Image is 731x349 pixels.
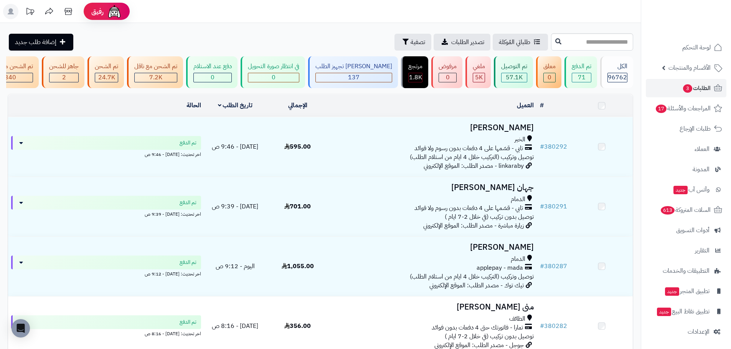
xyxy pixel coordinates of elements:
span: تم الدفع [180,199,196,206]
div: دفع عند الاستلام [193,62,232,71]
span: جديد [657,308,671,316]
div: تم الشحن [95,62,118,71]
a: تم الدفع 71 [563,56,599,88]
span: الطائف [509,315,525,323]
h3: منى [PERSON_NAME] [332,303,534,311]
a: أدوات التسويق [646,221,726,239]
a: #380282 [540,321,567,331]
span: طلباتي المُوكلة [499,38,530,47]
a: جاهز للشحن 2 [40,56,86,88]
a: #380291 [540,202,567,211]
div: 4998 [473,73,485,82]
div: اخر تحديث: [DATE] - 9:46 ص [11,150,201,158]
div: [PERSON_NAME] تجهيز الطلب [315,62,392,71]
div: 0 [194,73,231,82]
span: # [540,262,544,271]
div: اخر تحديث: [DATE] - 9:39 ص [11,210,201,218]
a: تطبيق المتجرجديد [646,282,726,300]
span: 7.2K [149,73,162,82]
span: 24.7K [98,73,115,82]
span: 0 [211,73,215,82]
a: دفع عند الاستلام 0 [185,56,239,88]
span: 595.00 [284,142,311,151]
span: applepay - mada [477,264,523,272]
span: الدمام [511,255,525,264]
h3: [PERSON_NAME] [332,243,534,252]
div: جاهز للشحن [49,62,79,71]
div: معلق [543,62,556,71]
a: التقارير [646,241,726,260]
span: وآتس آب [673,184,710,195]
a: تطبيق نقاط البيعجديد [646,302,726,321]
span: تصدير الطلبات [451,38,484,47]
span: # [540,202,544,211]
a: تاريخ الطلب [218,101,253,110]
a: #380292 [540,142,567,151]
span: اليوم - 9:12 ص [216,262,255,271]
span: لوحة التحكم [682,42,711,53]
button: تصفية [394,34,431,51]
div: 71 [572,73,591,82]
span: تابي - قسّمها على 4 دفعات بدون رسوم ولا فوائد [414,144,523,153]
a: المدونة [646,160,726,179]
div: Open Intercom Messenger [12,319,30,338]
span: 137 [348,73,360,82]
a: الحالة [186,101,201,110]
span: 0 [446,73,450,82]
span: زيارة مباشرة - مصدر الطلب: الموقع الإلكتروني [423,221,524,230]
div: 137 [316,73,392,82]
a: العميل [517,101,534,110]
span: تم الدفع [180,139,196,147]
span: إضافة طلب جديد [15,38,56,47]
span: الطلبات [682,83,711,93]
div: تم الدفع [572,62,591,71]
a: لوحة التحكم [646,38,726,57]
span: 613 [661,206,675,215]
a: #380287 [540,262,567,271]
span: الخبر [515,135,525,144]
a: تصدير الطلبات [434,34,490,51]
div: 2 [50,73,78,82]
span: الأقسام والمنتجات [668,62,711,73]
span: 17 [656,105,667,113]
div: 0 [439,73,456,82]
h3: جهان [PERSON_NAME] [332,183,534,192]
a: الطلبات3 [646,79,726,97]
a: في انتظار صورة التحويل 0 [239,56,307,88]
div: مرفوض [439,62,457,71]
span: طلبات الإرجاع [680,123,711,134]
div: 7222 [135,73,177,82]
img: ai-face.png [107,4,122,19]
span: توصيل وتركيب (التركيب خلال 4 ايام من استلام الطلب) [410,152,534,162]
a: ملغي 5K [464,56,492,88]
span: تابي - قسّمها على 4 دفعات بدون رسوم ولا فوائد [414,204,523,213]
a: طلبات الإرجاع [646,120,726,138]
span: 71 [578,73,586,82]
span: [DATE] - 8:16 ص [212,321,258,331]
a: # [540,101,544,110]
div: مرتجع [408,62,422,71]
span: رفيق [91,7,104,16]
div: 57064 [502,73,527,82]
span: المراجعات والأسئلة [655,103,711,114]
a: المراجعات والأسئلة17 [646,99,726,118]
div: اخر تحديث: [DATE] - 9:12 ص [11,269,201,277]
span: توصيل وتركيب (التركيب خلال 4 ايام من استلام الطلب) [410,272,534,281]
a: معلق 0 [535,56,563,88]
span: الدمام [511,195,525,204]
span: التقارير [695,245,710,256]
div: تم الشحن مع ناقل [134,62,177,71]
div: 0 [544,73,555,82]
a: الكل96762 [599,56,635,88]
span: تم الدفع [180,318,196,326]
a: السلات المتروكة613 [646,201,726,219]
span: # [540,142,544,151]
a: تم الشحن 24.7K [86,56,125,88]
div: 0 [248,73,299,82]
span: جديد [665,287,679,296]
span: تصفية [411,38,425,47]
span: العملاء [695,144,710,154]
span: تطبيق المتجر [664,286,710,297]
a: مرتجع 1.8K [399,56,430,88]
span: تمارا - فاتورتك حتى 4 دفعات بدون فوائد [432,323,523,332]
